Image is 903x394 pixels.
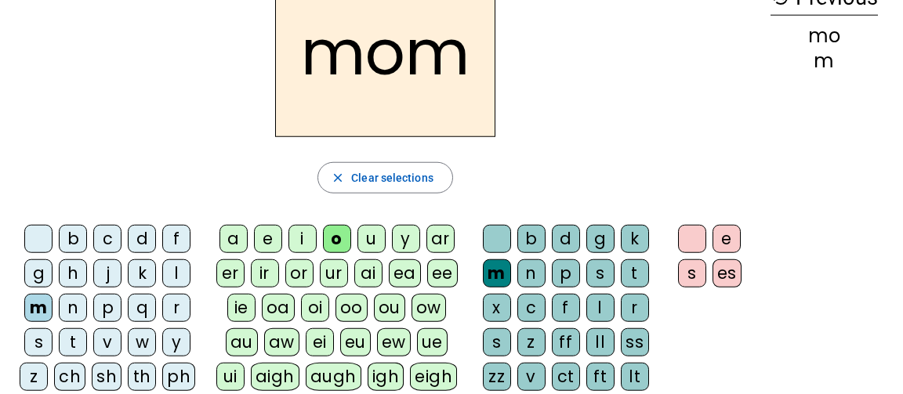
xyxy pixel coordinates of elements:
div: f [552,294,580,322]
span: Clear selections [351,168,433,187]
div: a [219,225,248,253]
div: eigh [410,363,457,391]
div: s [24,328,53,356]
div: ff [552,328,580,356]
div: m [771,52,878,70]
div: h [59,259,87,287]
div: r [621,294,649,322]
div: k [621,225,649,253]
div: ew [377,328,411,356]
div: o [323,225,351,253]
div: m [24,294,53,322]
div: d [128,225,156,253]
div: p [93,294,121,322]
div: k [128,259,156,287]
div: m [483,259,511,287]
button: Clear selections [317,162,453,193]
div: p [552,259,580,287]
div: lt [621,363,649,391]
div: eu [340,328,371,356]
div: ch [54,363,85,391]
div: e [713,225,741,253]
div: l [162,259,190,287]
div: ir [251,259,279,287]
div: er [216,259,245,287]
div: n [59,294,87,322]
div: b [59,225,87,253]
div: ct [552,363,580,391]
div: g [586,225,615,253]
div: ai [354,259,383,287]
div: v [517,363,546,391]
div: b [517,225,546,253]
div: z [517,328,546,356]
div: y [162,328,190,356]
div: e [254,225,282,253]
div: c [517,294,546,322]
div: ue [417,328,448,356]
div: es [713,259,742,287]
div: d [552,225,580,253]
div: aw [264,328,299,356]
div: au [226,328,258,356]
div: c [93,225,121,253]
div: x [483,294,511,322]
div: t [59,328,87,356]
div: v [93,328,121,356]
div: q [128,294,156,322]
div: s [586,259,615,287]
div: g [24,259,53,287]
div: oi [301,294,329,322]
div: oa [262,294,295,322]
div: ur [320,259,348,287]
div: ft [586,363,615,391]
div: z [20,363,48,391]
div: ph [162,363,195,391]
div: mo [771,27,878,45]
div: ei [306,328,334,356]
div: aigh [251,363,299,391]
mat-icon: close [331,171,345,185]
div: augh [306,363,361,391]
div: ow [412,294,446,322]
div: t [621,259,649,287]
div: sh [92,363,121,391]
div: igh [368,363,404,391]
div: ie [227,294,256,322]
div: f [162,225,190,253]
div: l [586,294,615,322]
div: n [517,259,546,287]
div: u [357,225,386,253]
div: or [285,259,314,287]
div: ou [374,294,405,322]
div: zz [483,363,511,391]
div: s [678,259,706,287]
div: y [392,225,420,253]
div: i [288,225,317,253]
div: ui [216,363,245,391]
div: ea [389,259,421,287]
div: r [162,294,190,322]
div: j [93,259,121,287]
div: ss [621,328,649,356]
div: ar [426,225,455,253]
div: w [128,328,156,356]
div: th [128,363,156,391]
div: ee [427,259,458,287]
div: oo [335,294,368,322]
div: s [483,328,511,356]
div: ll [586,328,615,356]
